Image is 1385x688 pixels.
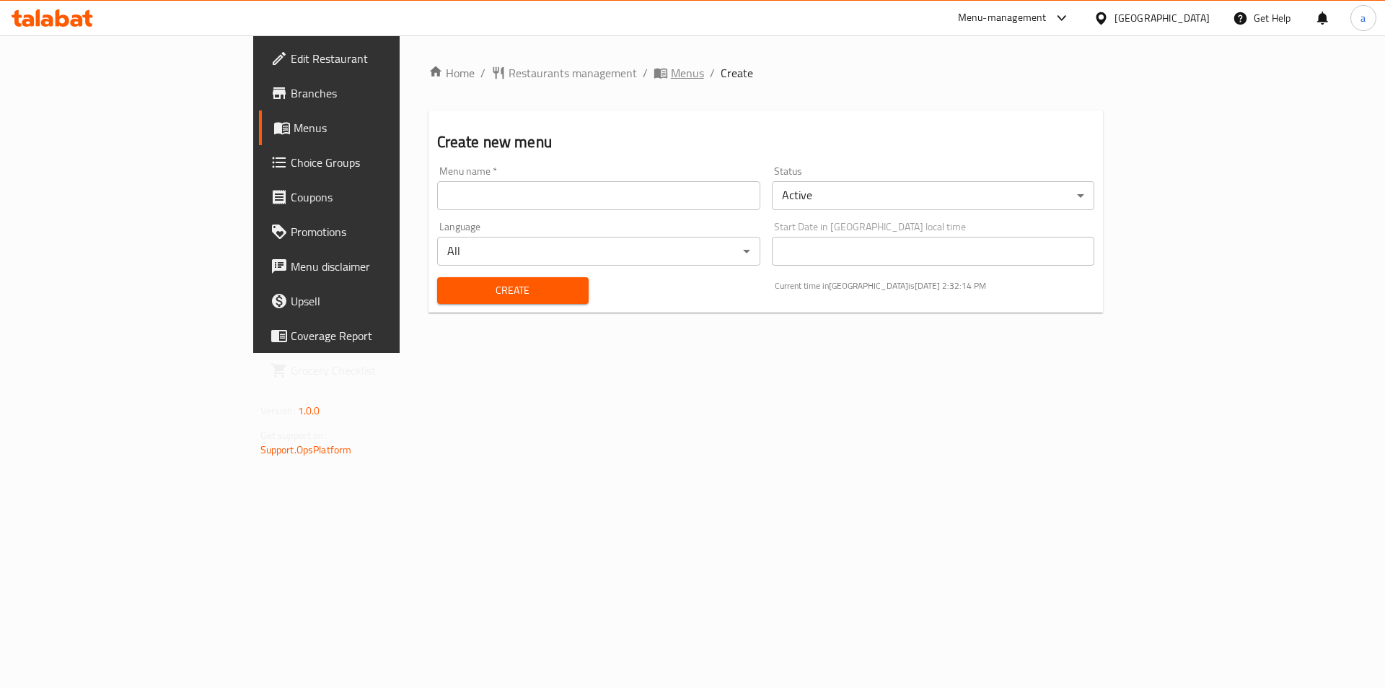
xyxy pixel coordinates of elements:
[721,64,753,82] span: Create
[259,353,485,388] a: Grocery Checklist
[958,9,1047,27] div: Menu-management
[259,76,485,110] a: Branches
[260,426,327,445] span: Get support on:
[491,64,637,82] a: Restaurants management
[1360,10,1366,26] span: a
[291,327,473,344] span: Coverage Report
[775,279,1095,292] p: Current time in [GEOGRAPHIC_DATA] is [DATE] 2:32:14 PM
[437,237,760,266] div: All
[291,154,473,171] span: Choice Groups
[1114,10,1210,26] div: [GEOGRAPHIC_DATA]
[259,145,485,180] a: Choice Groups
[449,282,577,300] span: Create
[259,110,485,145] a: Menus
[428,64,1104,82] nav: breadcrumb
[671,64,704,82] span: Menus
[260,440,352,459] a: Support.OpsPlatform
[509,64,637,82] span: Restaurants management
[291,223,473,240] span: Promotions
[291,258,473,275] span: Menu disclaimer
[260,401,296,420] span: Version:
[291,292,473,310] span: Upsell
[291,50,473,67] span: Edit Restaurant
[643,64,648,82] li: /
[291,188,473,206] span: Coupons
[291,84,473,102] span: Branches
[710,64,715,82] li: /
[772,181,1095,210] div: Active
[437,277,589,304] button: Create
[259,180,485,214] a: Coupons
[291,362,473,379] span: Grocery Checklist
[259,318,485,353] a: Coverage Report
[259,41,485,76] a: Edit Restaurant
[437,181,760,210] input: Please enter Menu name
[259,284,485,318] a: Upsell
[259,249,485,284] a: Menu disclaimer
[294,119,473,136] span: Menus
[259,214,485,249] a: Promotions
[298,401,320,420] span: 1.0.0
[437,131,1095,153] h2: Create new menu
[654,64,704,82] a: Menus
